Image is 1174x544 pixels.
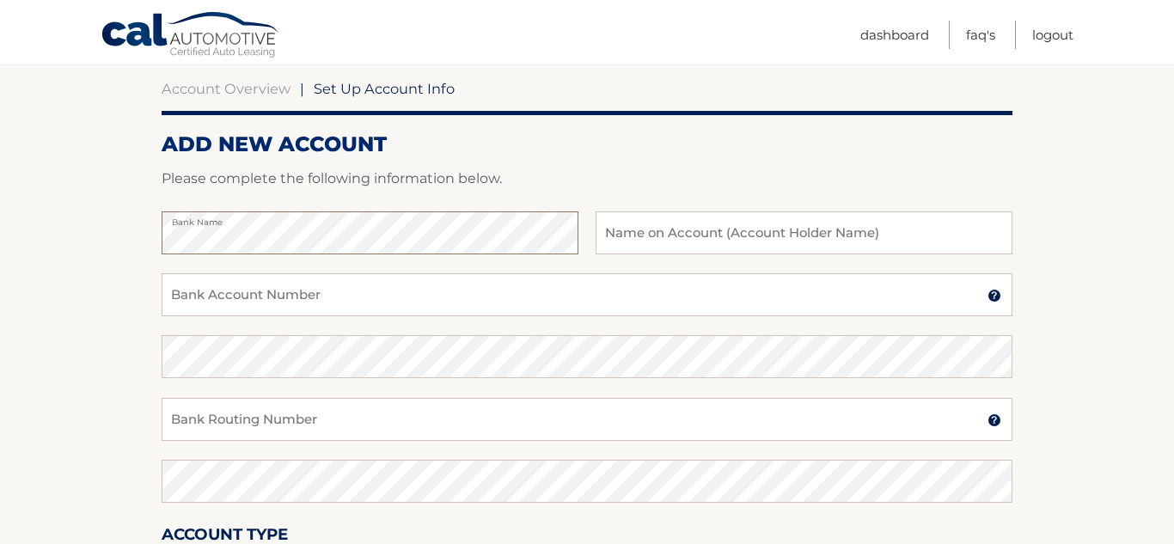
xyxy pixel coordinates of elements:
[1032,21,1073,49] a: Logout
[101,11,281,61] a: Cal Automotive
[988,413,1001,427] img: tooltip.svg
[162,167,1012,191] p: Please complete the following information below.
[988,289,1001,303] img: tooltip.svg
[162,273,1012,316] input: Bank Account Number
[966,21,995,49] a: FAQ's
[860,21,929,49] a: Dashboard
[162,80,290,97] a: Account Overview
[162,398,1012,441] input: Bank Routing Number
[162,211,578,225] label: Bank Name
[300,80,304,97] span: |
[314,80,455,97] span: Set Up Account Info
[596,211,1012,254] input: Name on Account (Account Holder Name)
[162,131,1012,157] h2: ADD NEW ACCOUNT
